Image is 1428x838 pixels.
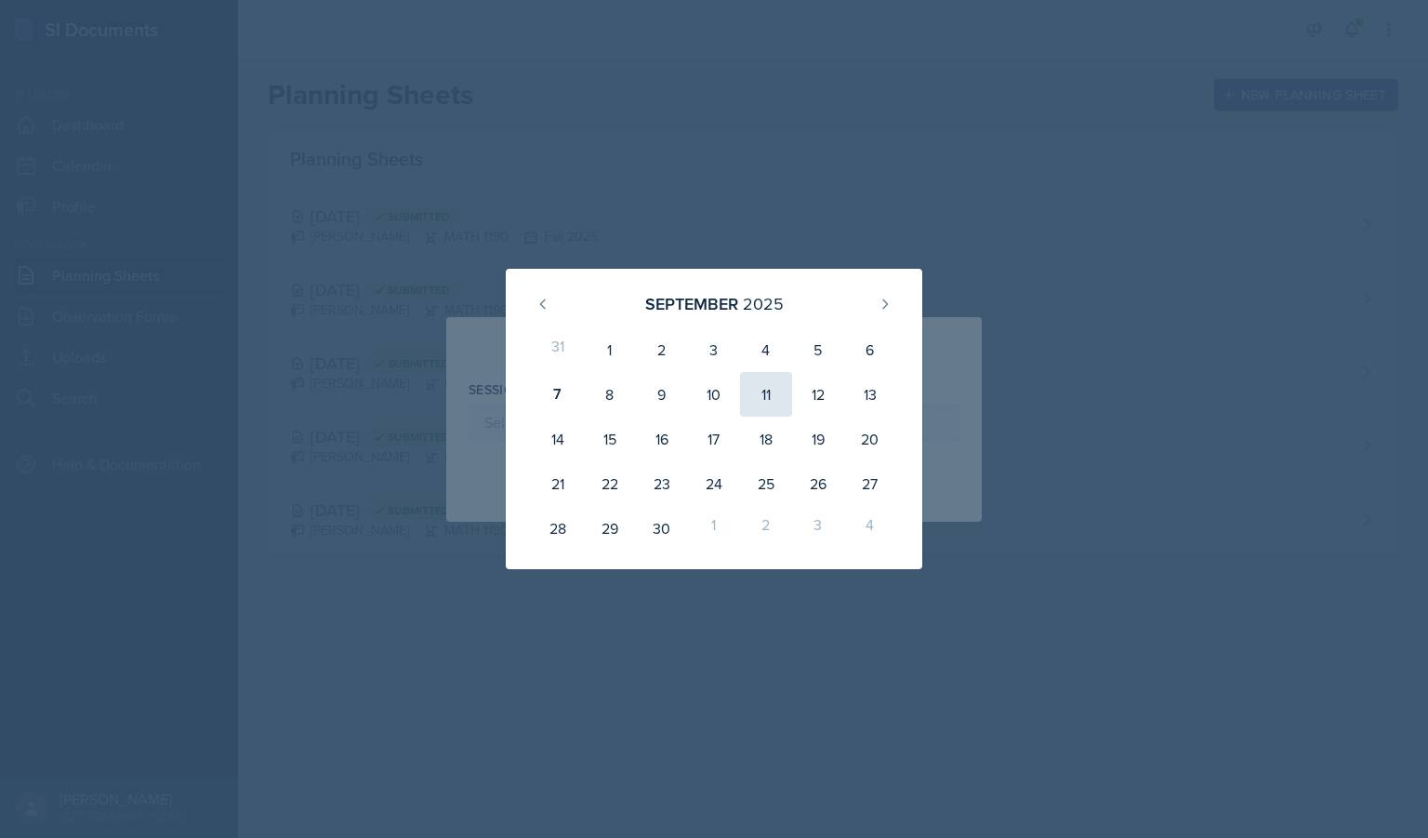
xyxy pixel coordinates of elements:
[532,327,584,372] div: 31
[636,372,688,417] div: 9
[740,327,792,372] div: 4
[532,506,584,551] div: 28
[532,417,584,461] div: 14
[743,291,784,316] div: 2025
[645,291,738,316] div: September
[636,327,688,372] div: 2
[844,506,896,551] div: 4
[584,372,636,417] div: 8
[636,461,688,506] div: 23
[532,372,584,417] div: 7
[584,461,636,506] div: 22
[844,372,896,417] div: 13
[740,506,792,551] div: 2
[636,506,688,551] div: 30
[792,417,844,461] div: 19
[584,417,636,461] div: 15
[532,461,584,506] div: 21
[688,372,740,417] div: 10
[688,327,740,372] div: 3
[844,461,896,506] div: 27
[740,417,792,461] div: 18
[688,506,740,551] div: 1
[792,461,844,506] div: 26
[792,506,844,551] div: 3
[792,327,844,372] div: 5
[740,461,792,506] div: 25
[636,417,688,461] div: 16
[584,506,636,551] div: 29
[844,417,896,461] div: 20
[584,327,636,372] div: 1
[688,417,740,461] div: 17
[792,372,844,417] div: 12
[844,327,896,372] div: 6
[688,461,740,506] div: 24
[740,372,792,417] div: 11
